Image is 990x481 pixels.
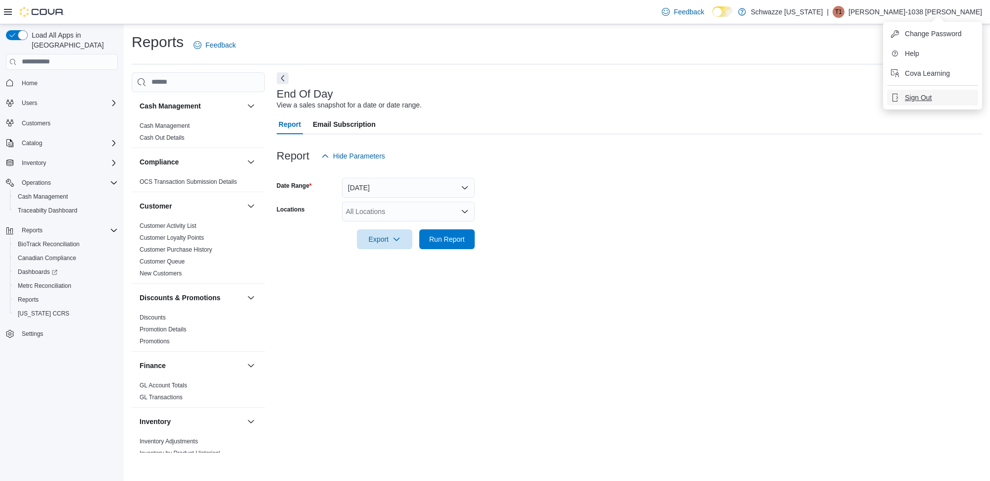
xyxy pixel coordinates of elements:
span: GL Account Totals [140,381,187,389]
img: Cova [20,7,64,17]
span: T1 [835,6,842,18]
div: Customer [132,220,265,283]
a: Canadian Compliance [14,252,80,264]
div: Cash Management [132,120,265,148]
button: Next [277,72,289,84]
span: Feedback [205,40,236,50]
span: Hide Parameters [333,151,385,161]
h3: End Of Day [277,88,333,100]
nav: Complex example [6,72,118,367]
span: Customer Queue [140,258,185,266]
span: Inventory Adjustments [140,437,198,445]
a: Inventory Adjustments [140,438,198,445]
span: Traceabilty Dashboard [18,207,77,214]
span: Users [22,99,37,107]
span: Promotion Details [140,325,187,333]
a: Customer Loyalty Points [140,234,204,241]
span: GL Transactions [140,393,183,401]
a: Cash Management [140,122,190,129]
div: Discounts & Promotions [132,312,265,351]
button: Reports [10,293,122,307]
button: Compliance [245,156,257,168]
button: Discounts & Promotions [245,292,257,304]
a: GL Account Totals [140,382,187,389]
a: Cash Management [14,191,72,203]
a: Promotion Details [140,326,187,333]
a: OCS Transaction Submission Details [140,178,237,185]
h3: Discounts & Promotions [140,293,220,303]
button: BioTrack Reconciliation [10,237,122,251]
span: Customer Purchase History [140,246,212,254]
button: Discounts & Promotions [140,293,243,303]
a: Discounts [140,314,166,321]
span: Promotions [140,337,170,345]
span: Export [363,229,406,249]
label: Date Range [277,182,312,190]
span: Change Password [905,29,961,39]
button: Reports [2,223,122,237]
span: Home [18,77,118,89]
button: Metrc Reconciliation [10,279,122,293]
span: Feedback [674,7,704,17]
span: Users [18,97,118,109]
button: Run Report [419,229,475,249]
h3: Inventory [140,417,171,427]
a: Promotions [140,338,170,345]
button: Inventory [245,416,257,428]
div: Finance [132,379,265,407]
div: View a sales snapshot for a date or date range. [277,100,422,110]
button: Help [887,46,978,61]
a: Customer Queue [140,258,185,265]
span: Customer Activity List [140,222,197,230]
a: Customer Activity List [140,222,197,229]
span: Canadian Compliance [14,252,118,264]
h3: Compliance [140,157,179,167]
span: Customers [22,119,50,127]
h3: Customer [140,201,172,211]
span: BioTrack Reconciliation [18,240,80,248]
button: Settings [2,326,122,341]
div: Compliance [132,176,265,192]
span: Dashboards [14,266,118,278]
span: Dashboards [18,268,57,276]
span: Customer Loyalty Points [140,234,204,242]
span: New Customers [140,269,182,277]
a: Feedback [190,35,240,55]
p: [PERSON_NAME]-1038 [PERSON_NAME] [848,6,982,18]
span: Reports [14,294,118,306]
span: Catalog [18,137,118,149]
button: Compliance [140,157,243,167]
button: Cash Management [10,190,122,204]
button: Home [2,76,122,90]
a: New Customers [140,270,182,277]
span: Metrc Reconciliation [14,280,118,292]
button: Export [357,229,412,249]
span: Cash Management [18,193,68,201]
span: Settings [18,327,118,340]
button: Customers [2,116,122,130]
a: Metrc Reconciliation [14,280,75,292]
button: Catalog [18,137,46,149]
button: Cova Learning [887,65,978,81]
p: Schwazze [US_STATE] [751,6,823,18]
button: Inventory [2,156,122,170]
button: Finance [245,360,257,372]
h3: Report [277,150,309,162]
button: Cash Management [245,100,257,112]
span: Discounts [140,314,166,321]
span: OCS Transaction Submission Details [140,178,237,186]
span: Traceabilty Dashboard [14,205,118,216]
input: Dark Mode [712,6,733,17]
p: | [827,6,829,18]
a: Dashboards [10,265,122,279]
span: Inventory [18,157,118,169]
span: Help [905,49,919,58]
button: Reports [18,224,47,236]
button: Sign Out [887,90,978,106]
span: Reports [18,224,118,236]
span: Metrc Reconciliation [18,282,71,290]
a: GL Transactions [140,394,183,401]
span: Inventory by Product Historical [140,449,220,457]
span: Cash Management [14,191,118,203]
span: Run Report [429,234,465,244]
